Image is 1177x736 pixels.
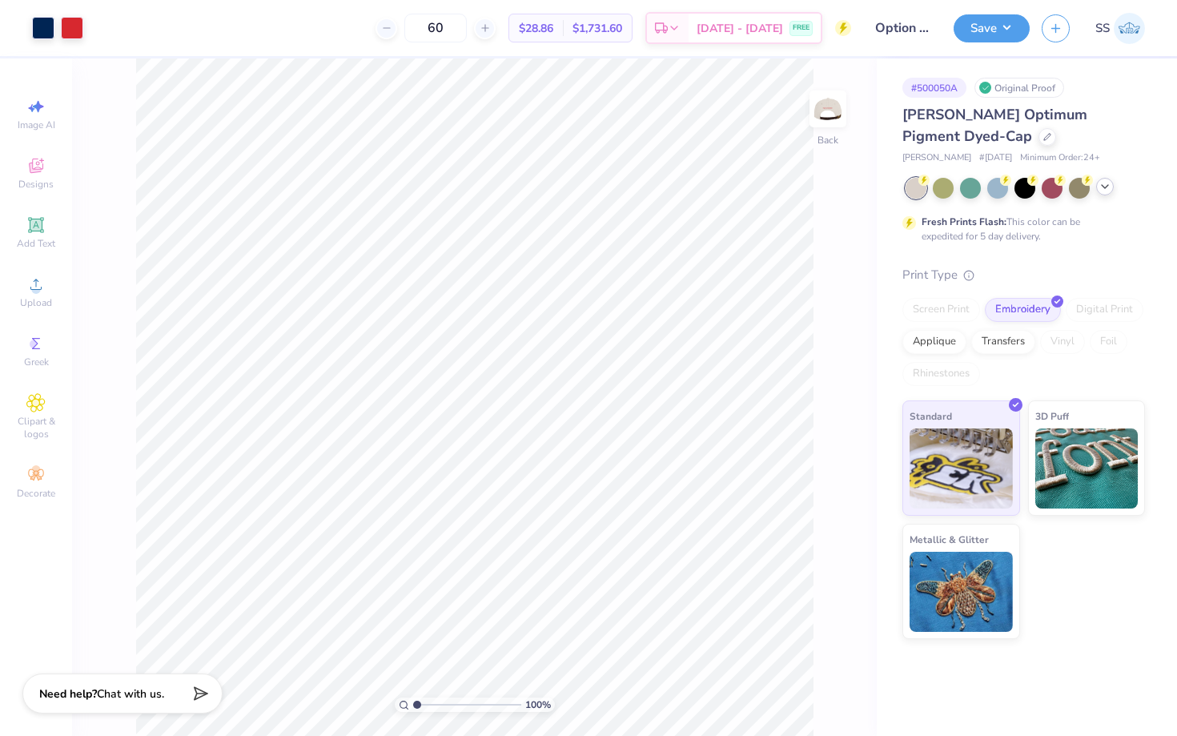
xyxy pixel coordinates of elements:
span: [PERSON_NAME] Optimum Pigment Dyed-Cap [902,105,1087,146]
span: Standard [910,408,952,424]
span: [PERSON_NAME] [902,151,971,165]
span: $1,731.60 [572,20,622,37]
img: Metallic & Glitter [910,552,1013,632]
div: Transfers [971,330,1035,354]
span: Chat with us. [97,686,164,702]
button: Save [954,14,1030,42]
span: Clipart & logos [8,415,64,440]
span: Greek [24,356,49,368]
span: $28.86 [519,20,553,37]
img: Back [812,93,844,125]
span: Add Text [17,237,55,250]
div: Embroidery [985,298,1061,322]
span: [DATE] - [DATE] [697,20,783,37]
input: Untitled Design [863,12,942,44]
span: # [DATE] [979,151,1012,165]
span: FREE [793,22,809,34]
div: Print Type [902,266,1145,284]
span: 3D Puff [1035,408,1069,424]
div: Applique [902,330,966,354]
span: Decorate [17,487,55,500]
strong: Fresh Prints Flash: [922,215,1006,228]
span: Minimum Order: 24 + [1020,151,1100,165]
span: Designs [18,178,54,191]
input: – – [404,14,467,42]
span: Upload [20,296,52,309]
div: Digital Print [1066,298,1143,322]
div: Foil [1090,330,1127,354]
span: Image AI [18,119,55,131]
span: SS [1095,19,1110,38]
strong: Need help? [39,686,97,702]
div: Vinyl [1040,330,1085,354]
div: Rhinestones [902,362,980,386]
img: Standard [910,428,1013,509]
div: Screen Print [902,298,980,322]
span: 100 % [525,698,551,712]
img: 3D Puff [1035,428,1139,509]
span: Metallic & Glitter [910,531,989,548]
div: # 500050A [902,78,966,98]
a: SS [1095,13,1145,44]
div: Back [817,133,838,147]
div: Original Proof [974,78,1064,98]
img: Shaiya Sayani [1114,13,1145,44]
div: This color can be expedited for 5 day delivery. [922,215,1119,243]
